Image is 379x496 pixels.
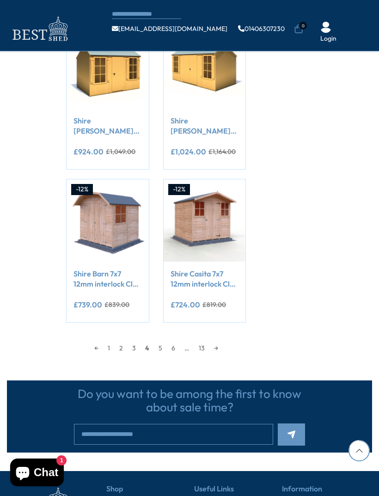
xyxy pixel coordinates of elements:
[171,148,206,155] ins: £1,024.00
[167,341,180,355] a: 6
[180,341,194,355] span: …
[320,34,336,43] a: Login
[90,341,103,355] a: ←
[171,116,238,136] a: Shire [PERSON_NAME] Apex Garden Shed Shiplap Double Door 13x7
[154,341,167,355] a: 5
[171,301,200,308] ins: £724.00
[7,459,67,489] inbox-online-store-chat: Shopify online store chat
[67,27,148,109] img: Shire Holt Apex Garden Shed Shiplap 10x7 - Best Shed
[208,148,236,155] del: £1,164.00
[164,27,245,109] img: Shire Holt Apex Garden Shed Shiplap Double Door 13x7 - Best Shed
[73,148,104,155] ins: £924.00
[115,341,128,355] a: 2
[73,269,141,289] a: Shire Barn 7x7 12mm interlock Clad wooden Shed
[171,269,238,289] a: Shire Casita 7x7 12mm interlock Clad wooden Shed
[73,301,102,308] ins: £739.00
[74,387,305,414] h3: Do you want to be among the first to know about sale time?
[128,341,141,355] a: 3
[238,25,285,32] a: 01406307230
[141,341,154,355] span: 4
[71,184,93,195] div: -12%
[67,179,148,261] img: Shire Barn 7x7 12mm interlock Clad wooden Shed - Best Shed
[202,301,226,308] del: £819.00
[103,341,115,355] a: 1
[168,184,190,195] div: -12%
[7,14,72,44] img: logo
[299,22,307,30] span: 0
[73,116,141,136] a: Shire [PERSON_NAME] Apex Garden Shed Shiplap 10x7
[106,148,135,155] del: £1,049.00
[164,179,245,261] img: Shire Casita 7x7 12mm interlock Clad wooden Shed - Best Shed
[104,301,129,308] del: £839.00
[294,24,303,34] a: 0
[320,22,331,33] img: User Icon
[194,341,209,355] a: 13
[112,25,227,32] a: [EMAIL_ADDRESS][DOMAIN_NAME]
[278,423,305,446] button: Subscribe
[209,341,223,355] a: →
